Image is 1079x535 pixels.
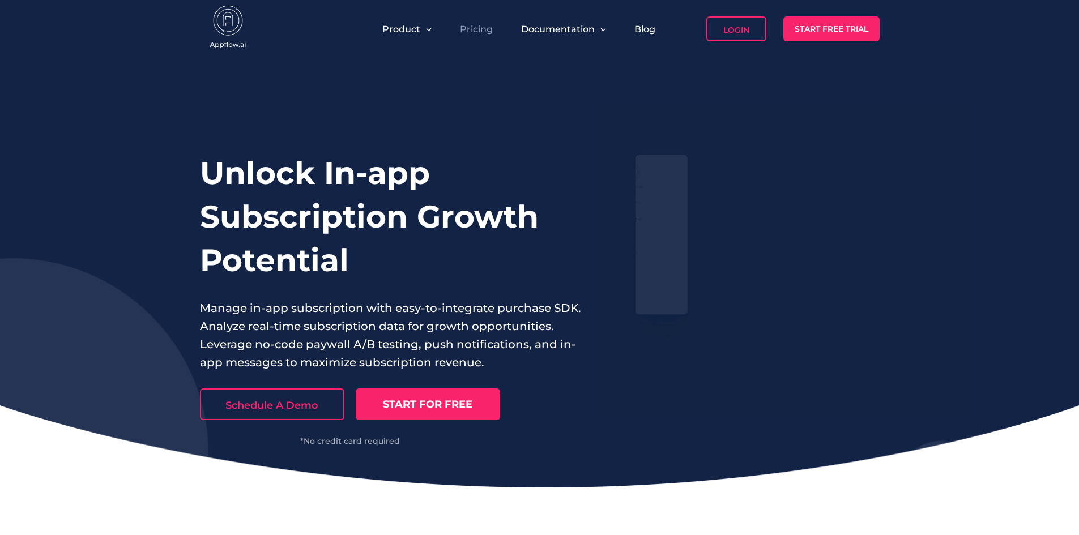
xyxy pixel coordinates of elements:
[783,16,880,41] a: Start Free Trial
[460,24,493,35] a: Pricing
[200,6,257,51] img: appflow.ai-logo
[521,24,595,35] span: Documentation
[200,151,582,282] h1: Unlock In-app Subscription Growth Potential
[706,16,766,41] a: Login
[382,24,420,35] span: Product
[200,299,582,371] p: Manage in-app subscription with easy-to-integrate purchase SDK. Analyze real-time subscription da...
[521,24,606,35] button: Documentation
[634,24,655,35] a: Blog
[382,24,432,35] button: Product
[200,388,344,420] a: Schedule A Demo
[356,388,500,420] a: START FOR FREE
[200,437,500,445] div: *No credit card required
